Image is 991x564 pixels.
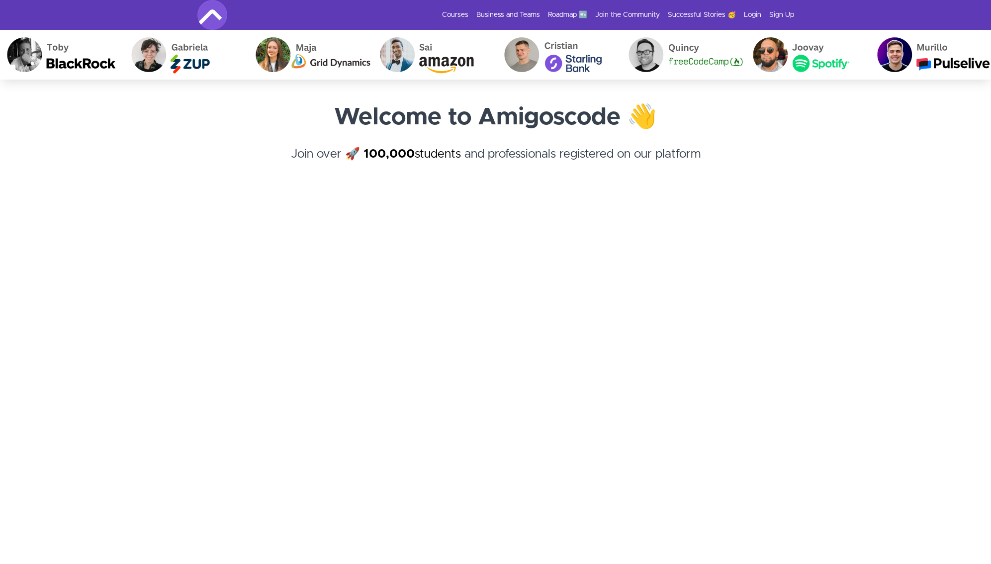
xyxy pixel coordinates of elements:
[744,10,761,20] a: Login
[363,148,415,160] strong: 100,000
[476,10,540,20] a: Business and Teams
[197,145,794,181] h4: Join over 🚀 and professionals registered on our platform
[248,30,372,80] img: Maja
[745,30,869,80] img: Joovay
[123,30,248,80] img: Gabriela
[372,30,496,80] img: Sai
[197,215,794,551] iframe: Video Player
[668,10,736,20] a: Successful Stories 🥳
[769,10,794,20] a: Sign Up
[442,10,468,20] a: Courses
[363,148,461,160] a: 100,000students
[595,10,660,20] a: Join the Community
[496,30,621,80] img: Cristian
[334,105,657,129] strong: Welcome to Amigoscode 👋
[621,30,745,80] img: Quincy
[548,10,587,20] a: Roadmap 🆕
